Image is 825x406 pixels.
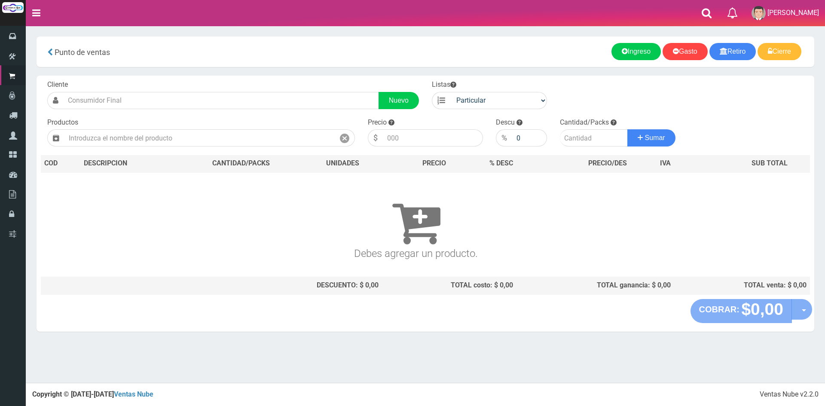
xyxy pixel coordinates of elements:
[520,281,671,290] div: TOTAL ganancia: $ 0,00
[368,118,387,128] label: Precio
[699,305,739,314] strong: COBRAR:
[588,159,627,167] span: PRECIO/DES
[55,48,110,57] span: Punto de ventas
[752,6,766,20] img: User Image
[678,281,807,290] div: TOTAL venta: $ 0,00
[752,159,788,168] span: SUB TOTAL
[660,159,671,167] span: IVA
[178,155,304,172] th: CANTIDAD/PACKS
[611,43,661,60] a: Ingreso
[741,300,783,318] strong: $0,00
[383,129,483,147] input: 000
[691,299,792,323] button: COBRAR: $0,00
[47,80,68,90] label: Cliente
[560,118,609,128] label: Cantidad/Packs
[489,159,513,167] span: % DESC
[64,129,335,147] input: Introduzca el nombre del producto
[96,159,127,167] span: CRIPCION
[44,185,788,259] h3: Debes agregar un producto.
[758,43,801,60] a: Cierre
[32,390,153,398] strong: Copyright © [DATE]-[DATE]
[41,155,80,172] th: COD
[114,390,153,398] a: Ventas Nube
[645,134,665,141] span: Sumar
[627,129,675,147] button: Sumar
[385,281,513,290] div: TOTAL costo: $ 0,00
[379,92,419,109] a: Nuevo
[560,129,628,147] input: Cantidad
[709,43,756,60] a: Retiro
[760,390,819,400] div: Ventas Nube v2.2.0
[2,2,24,13] img: Logo grande
[80,155,178,172] th: DES
[767,9,819,17] span: [PERSON_NAME]
[304,155,382,172] th: UNIDADES
[64,92,379,109] input: Consumidor Final
[663,43,708,60] a: Gasto
[47,118,78,128] label: Productos
[512,129,547,147] input: 000
[432,80,456,90] label: Listas
[496,129,512,147] div: %
[422,159,446,168] span: PRECIO
[496,118,515,128] label: Descu
[368,129,383,147] div: $
[182,281,379,290] div: DESCUENTO: $ 0,00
